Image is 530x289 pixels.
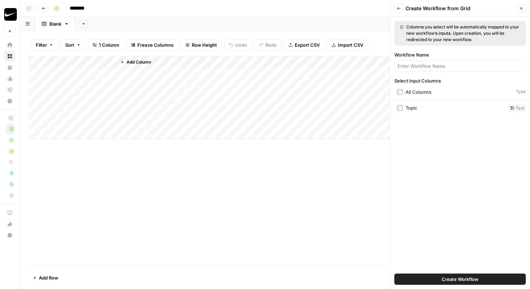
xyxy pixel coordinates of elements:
[88,39,124,51] button: 1 Column
[397,63,523,70] input: Enter Workflow Name
[4,39,15,51] a: Home
[117,58,154,67] button: Add Column
[181,39,222,51] button: Row Height
[327,39,368,51] button: Import CSV
[397,105,403,111] input: Topic
[254,39,281,51] button: Redo
[509,104,526,112] span: Text
[36,17,75,31] a: Blank
[394,274,526,285] button: Create Workflow
[397,89,403,95] input: All Columns
[137,41,174,48] span: Freeze Columns
[224,39,252,51] button: Undo
[39,274,58,281] span: Add Row
[400,24,520,43] div: Columns you select will be automatically mapped to your new workflow’s inputs. Upon creation, you...
[235,41,247,48] span: Undo
[4,6,15,23] button: Workspace: AirCraft - AM
[127,59,151,65] span: Add Column
[61,39,85,51] button: Sort
[4,51,15,62] a: Browse
[4,84,15,96] a: Flightpath
[338,41,363,48] span: Import CSV
[4,8,17,21] img: AirCraft - AM Logo
[36,41,47,48] span: Filter
[4,207,15,218] a: AirOps Academy
[516,88,526,96] span: Type
[4,230,15,241] button: Help + Support
[5,219,15,229] div: What's new?
[99,41,119,48] span: 1 Column
[406,88,432,96] div: All Columns
[49,20,61,27] div: Blank
[31,39,58,51] button: Filter
[4,96,15,107] a: Settings
[265,41,277,48] span: Redo
[394,51,526,58] label: Workflow Name
[406,104,417,111] div: Topic
[127,39,178,51] button: Freeze Columns
[4,218,15,230] button: What's new?
[4,62,15,73] a: Your Data
[284,39,324,51] button: Export CSV
[192,41,217,48] span: Row Height
[28,272,62,283] button: Add Row
[442,276,478,283] span: Create Workflow
[65,41,74,48] span: Sort
[394,77,526,84] span: Select Input Columns
[295,41,320,48] span: Export CSV
[4,73,15,84] a: Usage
